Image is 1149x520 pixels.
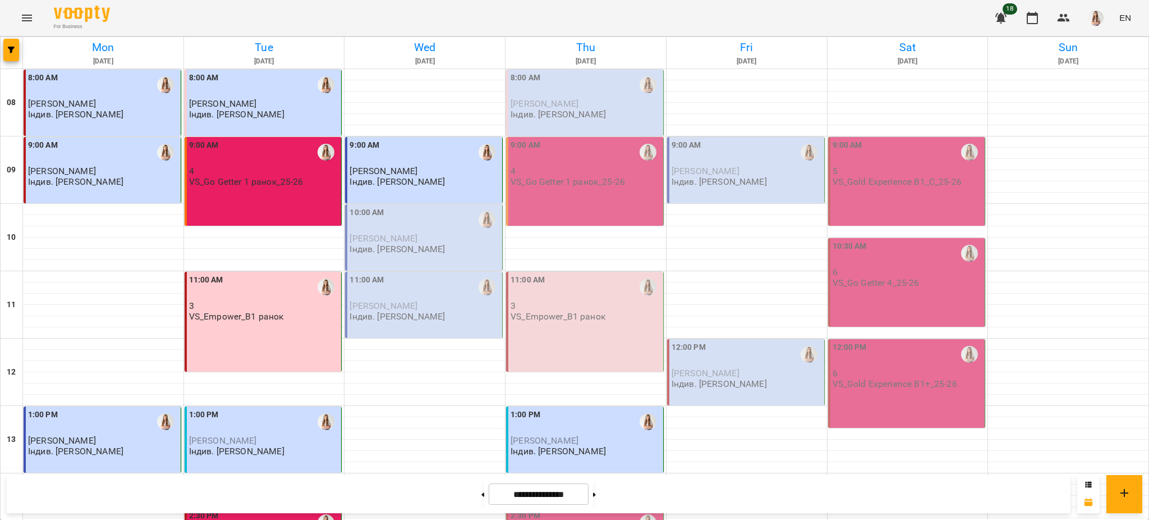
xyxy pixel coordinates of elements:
[13,4,40,31] button: Menu
[672,368,739,378] span: [PERSON_NAME]
[833,240,867,253] label: 10:30 AM
[318,76,334,93] div: Михно Віта Олександрівна
[640,76,656,93] div: Михно Віта Олександрівна
[961,144,978,161] img: Михно Віта Олександрівна
[7,164,16,176] h6: 09
[479,211,495,228] img: Михно Віта Олександрівна
[672,166,739,176] span: [PERSON_NAME]
[189,435,257,446] span: [PERSON_NAME]
[507,56,664,67] h6: [DATE]
[640,279,656,295] div: Михно Віта Олександрівна
[189,409,219,421] label: 1:00 PM
[54,23,110,30] span: For Business
[189,139,219,152] label: 9:00 AM
[186,39,343,56] h6: Tue
[346,39,503,56] h6: Wed
[318,413,334,430] div: Михно Віта Олександрівна
[640,144,656,161] img: Михно Віта Олександрівна
[28,139,58,152] label: 9:00 AM
[1115,7,1136,28] button: EN
[801,346,817,363] img: Михно Віта Олександрівна
[350,274,384,286] label: 11:00 AM
[672,379,767,389] p: Індив. [PERSON_NAME]
[25,39,182,56] h6: Mon
[28,72,58,84] label: 8:00 AM
[961,245,978,262] img: Михно Віта Олександрівна
[28,177,123,186] p: Індив. [PERSON_NAME]
[507,39,664,56] h6: Thu
[7,299,16,311] h6: 11
[829,39,986,56] h6: Sat
[28,98,96,109] span: [PERSON_NAME]
[7,97,16,109] h6: 08
[511,139,540,152] label: 9:00 AM
[479,144,495,161] img: Михно Віта Олександрівна
[157,76,174,93] div: Михно Віта Олександрівна
[511,166,661,176] p: 4
[833,341,867,354] label: 12:00 PM
[28,435,96,446] span: [PERSON_NAME]
[350,139,379,152] label: 9:00 AM
[318,279,334,295] img: Михно Віта Олександрівна
[350,177,445,186] p: Індив. [PERSON_NAME]
[157,144,174,161] img: Михно Віта Олександрівна
[28,446,123,456] p: Індив. [PERSON_NAME]
[668,39,825,56] h6: Fri
[157,413,174,430] img: Михно Віта Олександрівна
[833,166,983,176] p: 5
[672,139,701,152] label: 9:00 AM
[1088,10,1104,26] img: 991d444c6ac07fb383591aa534ce9324.png
[189,110,284,119] p: Індив. [PERSON_NAME]
[25,56,182,67] h6: [DATE]
[511,72,540,84] label: 8:00 AM
[961,346,978,363] img: Михно Віта Олександрівна
[833,368,983,378] p: 6
[28,409,58,421] label: 1:00 PM
[28,110,123,119] p: Індив. [PERSON_NAME]
[801,144,817,161] img: Михно Віта Олександрівна
[350,233,417,244] span: [PERSON_NAME]
[833,379,957,389] p: VS_Gold Experience B1+_25-26
[990,56,1147,67] h6: [DATE]
[189,177,304,186] p: VS_Go Getter 1 ранок_25-26
[672,341,706,354] label: 12:00 PM
[7,231,16,244] h6: 10
[350,312,445,321] p: Індив. [PERSON_NAME]
[511,409,540,421] label: 1:00 PM
[186,56,343,67] h6: [DATE]
[511,110,606,119] p: Індив. [PERSON_NAME]
[829,56,986,67] h6: [DATE]
[350,300,417,311] span: [PERSON_NAME]
[479,279,495,295] img: Михно Віта Олександрівна
[189,72,219,84] label: 8:00 AM
[668,56,825,67] h6: [DATE]
[833,278,920,288] p: VS_Go Getter 4_25-26
[833,139,862,152] label: 9:00 AM
[511,177,625,186] p: VS_Go Getter 1 ранок_25-26
[1119,12,1131,24] span: EN
[511,274,545,286] label: 11:00 AM
[189,274,223,286] label: 11:00 AM
[511,312,605,321] p: VS_Empower_B1 ранок
[833,267,983,277] p: 6
[7,434,16,446] h6: 13
[640,413,656,430] img: Михно Віта Олександрівна
[350,207,384,219] label: 10:00 AM
[189,98,257,109] span: [PERSON_NAME]
[511,446,606,456] p: Індив. [PERSON_NAME]
[28,166,96,176] span: [PERSON_NAME]
[318,144,334,161] img: Михно Віта Олександрівна
[189,301,339,311] p: 3
[189,312,284,321] p: VS_Empower_B1 ранок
